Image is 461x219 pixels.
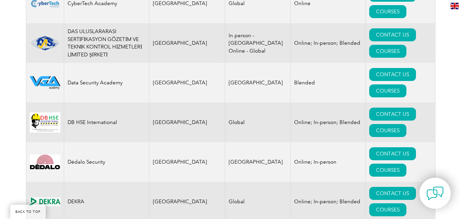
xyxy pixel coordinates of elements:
a: CONTACT US [369,28,416,41]
a: BACK TO TOP [10,205,46,219]
a: COURSES [369,124,406,137]
td: DAS ULUSLARARASI SERTİFİKASYON GÖZETİM VE TEKNİK KONTROL HİZMETLERİ LİMİTED ŞİRKETİ [64,23,149,63]
td: Blended [291,63,366,102]
td: [GEOGRAPHIC_DATA] [149,23,225,63]
a: CONTACT US [369,187,416,200]
td: [GEOGRAPHIC_DATA] [225,63,291,102]
td: Dédalo Security [64,142,149,182]
a: COURSES [369,45,406,58]
td: Global [225,102,291,142]
img: 2712ab11-b677-ec11-8d20-002248183cf6-logo.png [30,76,60,90]
td: [GEOGRAPHIC_DATA] [149,142,225,182]
img: 1ae26fad-5735-ef11-a316-002248972526-logo.png [30,35,60,51]
a: COURSES [369,5,406,18]
img: contact-chat.png [427,185,444,202]
td: Online; In-person; Blended [291,102,366,142]
td: DB HSE International [64,102,149,142]
a: CONTACT US [369,68,416,81]
a: COURSES [369,203,406,216]
td: [GEOGRAPHIC_DATA] [225,142,291,182]
img: 5361e80d-26f3-ed11-8848-00224814fd52-logo.jpg [30,112,60,133]
img: 15a57d8a-d4e0-e911-a812-000d3a795b83-logo.png [30,197,60,206]
td: Online; In-person; Blended [291,23,366,63]
img: en [450,3,459,9]
td: [GEOGRAPHIC_DATA] [149,102,225,142]
img: 8151da1a-2f8e-ee11-be36-000d3ae1a22b-logo.png [30,154,60,169]
a: CONTACT US [369,147,416,160]
a: COURSES [369,84,406,97]
td: [GEOGRAPHIC_DATA] [149,63,225,102]
td: In person - [GEOGRAPHIC_DATA] Online - Global [225,23,291,63]
td: Data Security Academy [64,63,149,102]
a: COURSES [369,164,406,177]
td: Online; In-person [291,142,366,182]
a: CONTACT US [369,108,416,121]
